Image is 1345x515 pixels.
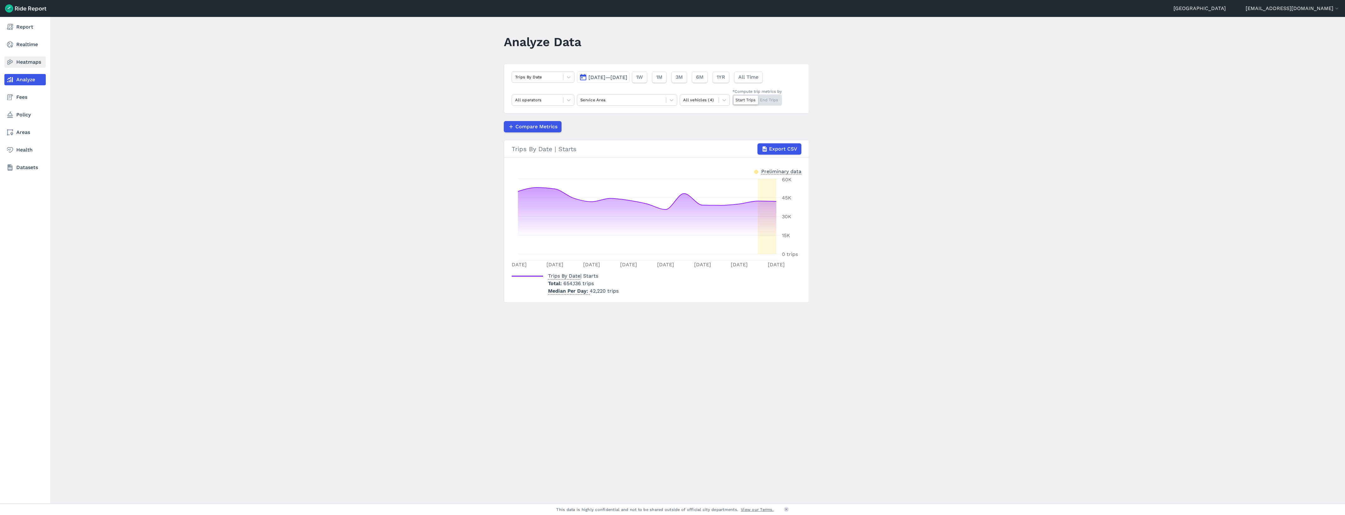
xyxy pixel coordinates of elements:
[5,4,46,13] img: Ride Report
[4,92,46,103] a: Fees
[713,72,729,83] button: 1YR
[782,177,792,183] tspan: 60K
[548,280,563,286] span: Total
[4,162,46,173] a: Datasets
[1174,5,1226,12] a: [GEOGRAPHIC_DATA]
[676,73,683,81] span: 3M
[734,72,762,83] button: All Time
[4,39,46,50] a: Realtime
[548,286,590,295] span: Median Per Day
[548,273,598,279] span: | Starts
[717,73,725,81] span: 1YR
[672,72,687,83] button: 3M
[761,168,801,174] div: Preliminary data
[620,262,637,268] tspan: [DATE]
[694,262,711,268] tspan: [DATE]
[656,73,662,81] span: 1M
[632,72,647,83] button: 1W
[652,72,667,83] button: 1M
[768,262,785,268] tspan: [DATE]
[741,507,774,512] a: View our Terms.
[577,72,630,83] button: [DATE]—[DATE]
[563,280,594,286] span: 654,136 trips
[732,88,782,94] div: *Compute trip metrics by
[1246,5,1340,12] button: [EMAIL_ADDRESS][DOMAIN_NAME]
[657,262,674,268] tspan: [DATE]
[546,262,563,268] tspan: [DATE]
[504,33,581,50] h1: Analyze Data
[782,251,798,257] tspan: 0 trips
[782,232,790,238] tspan: 15K
[583,262,600,268] tspan: [DATE]
[636,73,643,81] span: 1W
[4,74,46,85] a: Analyze
[504,121,562,132] button: Compare Metrics
[782,195,791,201] tspan: 45K
[548,287,619,295] p: 42,220 trips
[4,109,46,120] a: Policy
[512,143,801,155] div: Trips By Date | Starts
[696,73,704,81] span: 6M
[4,21,46,33] a: Report
[757,143,801,155] button: Export CSV
[769,145,797,153] span: Export CSV
[692,72,708,83] button: 6M
[548,271,580,279] span: Trips By Date
[738,73,758,81] span: All Time
[782,214,791,220] tspan: 30K
[515,123,557,130] span: Compare Metrics
[731,262,748,268] tspan: [DATE]
[4,56,46,68] a: Heatmaps
[4,144,46,156] a: Health
[4,127,46,138] a: Areas
[588,74,627,80] span: [DATE]—[DATE]
[510,262,527,268] tspan: [DATE]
